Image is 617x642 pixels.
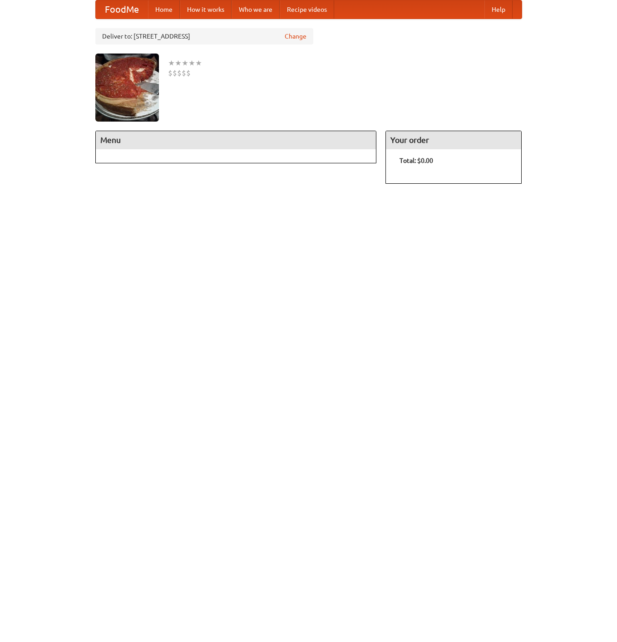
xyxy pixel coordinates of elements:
li: ★ [188,58,195,68]
li: ★ [195,58,202,68]
h4: Your order [386,131,521,149]
li: $ [182,68,186,78]
img: angular.jpg [95,54,159,122]
li: ★ [182,58,188,68]
li: $ [186,68,191,78]
a: Home [148,0,180,19]
li: ★ [175,58,182,68]
li: $ [177,68,182,78]
a: Change [285,32,306,41]
li: $ [168,68,173,78]
b: Total: $0.00 [400,157,433,164]
h4: Menu [96,131,376,149]
a: Who we are [232,0,280,19]
a: Help [484,0,513,19]
div: Deliver to: [STREET_ADDRESS] [95,28,313,44]
a: How it works [180,0,232,19]
li: ★ [168,58,175,68]
a: Recipe videos [280,0,334,19]
li: $ [173,68,177,78]
a: FoodMe [96,0,148,19]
